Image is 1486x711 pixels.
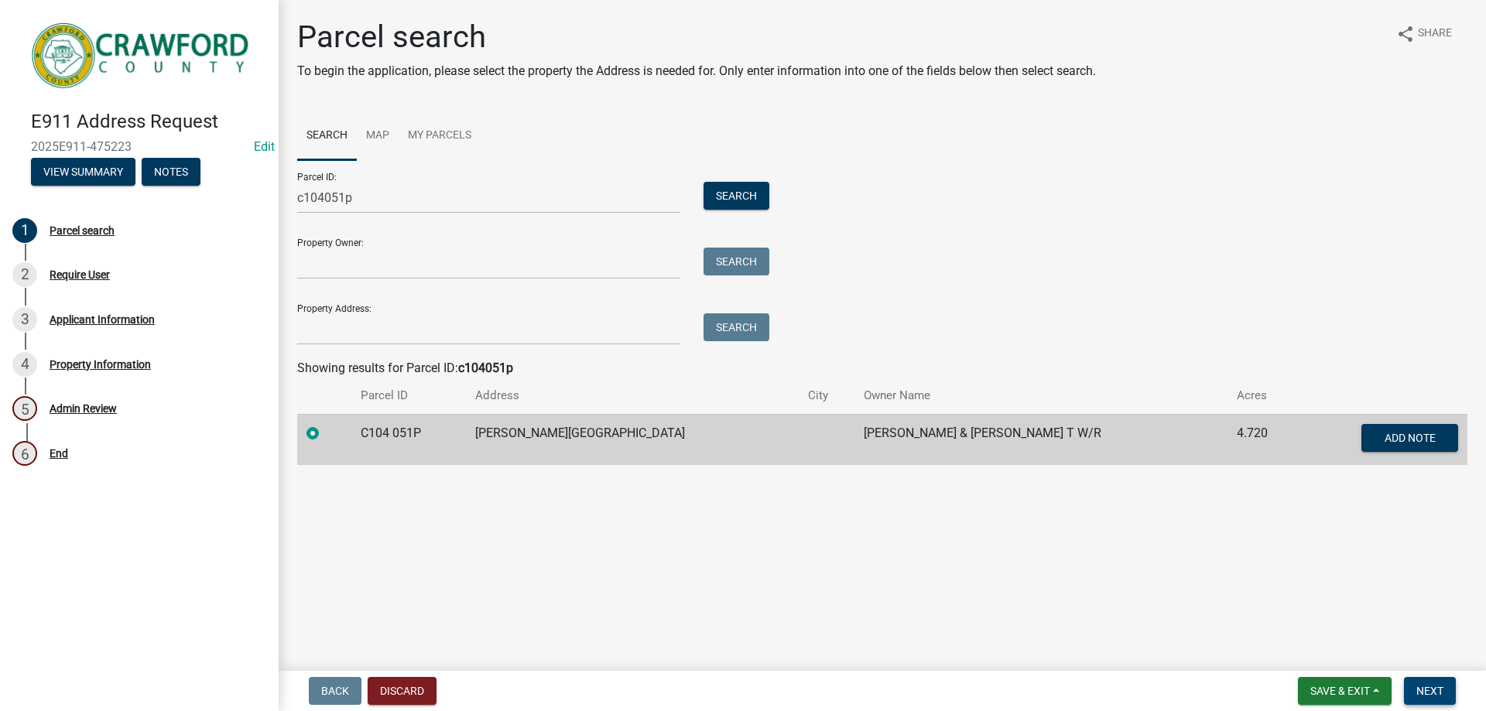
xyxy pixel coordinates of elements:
a: Edit [254,139,275,154]
div: 1 [12,218,37,243]
h1: Parcel search [297,19,1096,56]
span: Share [1418,25,1452,43]
h4: E911 Address Request [31,111,266,133]
button: Next [1404,677,1456,705]
button: View Summary [31,158,135,186]
button: Search [704,313,769,341]
button: shareShare [1384,19,1464,49]
button: Save & Exit [1298,677,1392,705]
button: Notes [142,158,200,186]
span: Back [321,685,349,697]
div: Showing results for Parcel ID: [297,359,1467,378]
div: 4 [12,352,37,377]
div: Admin Review [50,403,117,414]
button: Discard [368,677,437,705]
span: Next [1416,685,1443,697]
wm-modal-confirm: Summary [31,166,135,179]
button: Search [704,182,769,210]
a: Map [357,111,399,161]
div: 3 [12,307,37,332]
div: Property Information [50,359,151,370]
td: [PERSON_NAME][GEOGRAPHIC_DATA] [466,414,798,465]
td: 4.720 [1227,414,1299,465]
wm-modal-confirm: Edit Application Number [254,139,275,154]
span: 2025E911-475223 [31,139,248,154]
div: 2 [12,262,37,287]
a: Search [297,111,357,161]
td: [PERSON_NAME] & [PERSON_NAME] T W/R [854,414,1227,465]
wm-modal-confirm: Notes [142,166,200,179]
div: Applicant Information [50,314,155,325]
p: To begin the application, please select the property the Address is needed for. Only enter inform... [297,62,1096,80]
button: Search [704,248,769,275]
div: 6 [12,441,37,466]
button: Add Note [1361,424,1458,452]
th: Address [466,378,798,414]
strong: c104051p [458,361,513,375]
button: Back [309,677,361,705]
span: Add Note [1384,431,1435,443]
i: share [1396,25,1415,43]
div: Parcel search [50,225,115,236]
img: Crawford County, Georgia [31,16,254,94]
div: End [50,448,68,459]
span: Save & Exit [1310,685,1370,697]
th: Parcel ID [351,378,466,414]
div: 5 [12,396,37,421]
td: C104 051P [351,414,466,465]
a: My Parcels [399,111,481,161]
th: City [799,378,855,414]
th: Owner Name [854,378,1227,414]
div: Require User [50,269,110,280]
th: Acres [1227,378,1299,414]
